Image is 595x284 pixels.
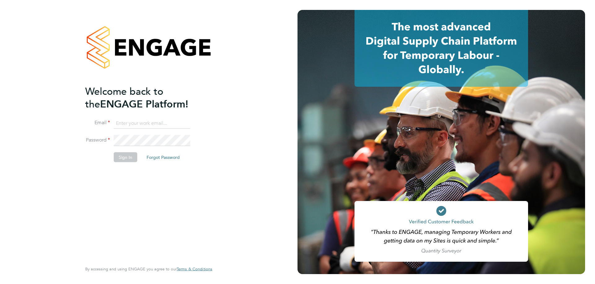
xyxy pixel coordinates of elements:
span: By accessing and using ENGAGE you agree to our [85,266,212,272]
span: Terms & Conditions [177,266,212,272]
input: Enter your work email... [114,118,190,129]
a: Terms & Conditions [177,267,212,272]
button: Forgot Password [142,152,185,162]
span: Welcome back to the [85,85,163,110]
label: Password [85,137,110,143]
button: Sign In [114,152,137,162]
label: Email [85,120,110,126]
h2: ENGAGE Platform! [85,85,206,110]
